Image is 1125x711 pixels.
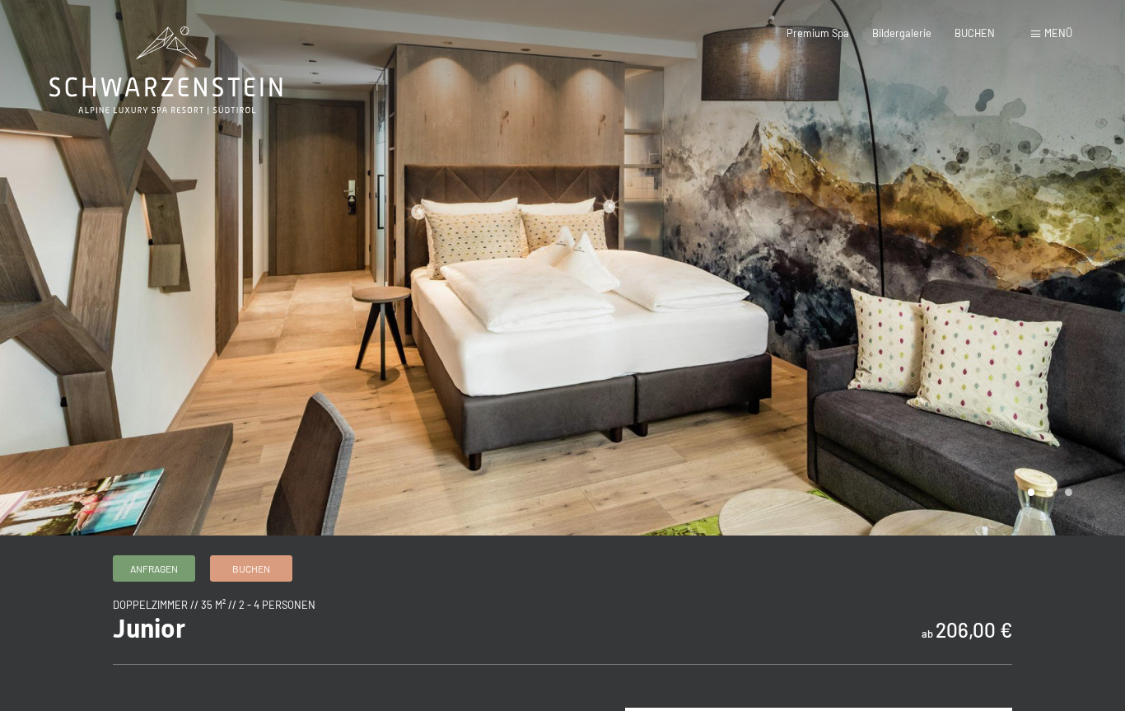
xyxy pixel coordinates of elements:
a: BUCHEN [955,26,995,40]
a: Anfragen [114,556,194,581]
a: Bildergalerie [872,26,931,40]
span: ab [922,627,933,640]
span: Menü [1044,26,1072,40]
b: 206,00 € [936,618,1012,642]
span: Junior [113,613,185,644]
span: Doppelzimmer // 35 m² // 2 - 4 Personen [113,598,315,611]
span: Anfragen [130,562,178,576]
a: Buchen [211,556,292,581]
a: Premium Spa [787,26,849,40]
span: Buchen [232,562,270,576]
